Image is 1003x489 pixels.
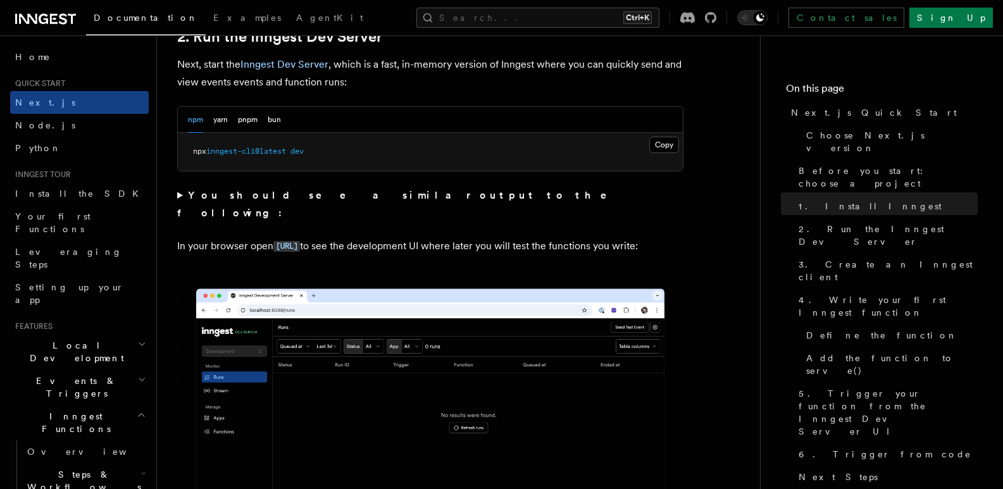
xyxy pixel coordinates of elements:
span: Before you start: choose a project [799,164,978,190]
a: Install the SDK [10,182,149,205]
span: Home [15,51,51,63]
span: Events & Triggers [10,374,138,400]
a: [URL] [273,240,300,252]
p: Next, start the , which is a fast, in-memory version of Inngest where you can quickly send and vi... [177,56,683,91]
span: Setting up your app [15,282,124,305]
p: In your browser open to see the development UI where later you will test the functions you write: [177,237,683,256]
span: Next.js Quick Start [791,106,957,119]
span: 6. Trigger from code [799,448,971,461]
span: Inngest Functions [10,410,137,435]
span: Examples [213,13,281,23]
a: Your first Functions [10,205,149,240]
a: 1. Install Inngest [794,195,978,218]
span: Local Development [10,339,138,364]
button: npm [188,107,203,133]
a: Sign Up [909,8,993,28]
span: 3. Create an Inngest client [799,258,978,283]
a: Next Steps [794,466,978,488]
a: Setting up your app [10,276,149,311]
span: 2. Run the Inngest Dev Server [799,223,978,248]
a: 2. Run the Inngest Dev Server [794,218,978,253]
a: Node.js [10,114,149,137]
a: 2. Run the Inngest Dev Server [177,28,382,46]
a: Overview [22,440,149,463]
span: 5. Trigger your function from the Inngest Dev Server UI [799,387,978,438]
span: Inngest tour [10,170,71,180]
summary: You should see a similar output to the following: [177,187,683,222]
span: Overview [27,447,158,457]
a: Leveraging Steps [10,240,149,276]
span: Install the SDK [15,189,146,199]
span: Documentation [94,13,198,23]
span: Your first Functions [15,211,90,234]
span: dev [290,147,304,156]
a: Examples [206,4,289,34]
a: Add the function to serve() [801,347,978,382]
span: inngest-cli@latest [206,147,286,156]
a: Define the function [801,324,978,347]
a: Next.js [10,91,149,114]
a: Home [10,46,149,68]
a: Choose Next.js version [801,124,978,159]
span: Choose Next.js version [806,129,978,154]
a: Inngest Dev Server [240,58,328,70]
kbd: Ctrl+K [623,11,652,24]
span: Python [15,143,61,153]
a: 4. Write your first Inngest function [794,288,978,324]
strong: You should see a similar output to the following: [177,189,625,219]
span: 4. Write your first Inngest function [799,294,978,319]
button: Copy [649,137,679,153]
a: 5. Trigger your function from the Inngest Dev Server UI [794,382,978,443]
span: AgentKit [296,13,363,23]
a: Documentation [86,4,206,35]
a: Next.js Quick Start [786,101,978,124]
span: Next.js [15,97,75,108]
a: 3. Create an Inngest client [794,253,978,288]
span: npx [193,147,206,156]
code: [URL] [273,241,300,252]
a: 6. Trigger from code [794,443,978,466]
a: AgentKit [289,4,371,34]
a: Contact sales [788,8,904,28]
button: yarn [213,107,228,133]
a: Python [10,137,149,159]
button: bun [268,107,281,133]
span: Quick start [10,78,65,89]
button: Inngest Functions [10,405,149,440]
span: Add the function to serve() [806,352,978,377]
button: Local Development [10,334,149,369]
span: Define the function [806,329,957,342]
span: Leveraging Steps [15,247,122,269]
button: Toggle dark mode [737,10,768,25]
span: Features [10,321,53,331]
a: Before you start: choose a project [794,159,978,195]
button: Events & Triggers [10,369,149,405]
button: pnpm [238,107,258,133]
button: Search...Ctrl+K [416,8,659,28]
span: Node.js [15,120,75,130]
span: Next Steps [799,471,878,483]
span: 1. Install Inngest [799,200,942,213]
h4: On this page [786,81,978,101]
